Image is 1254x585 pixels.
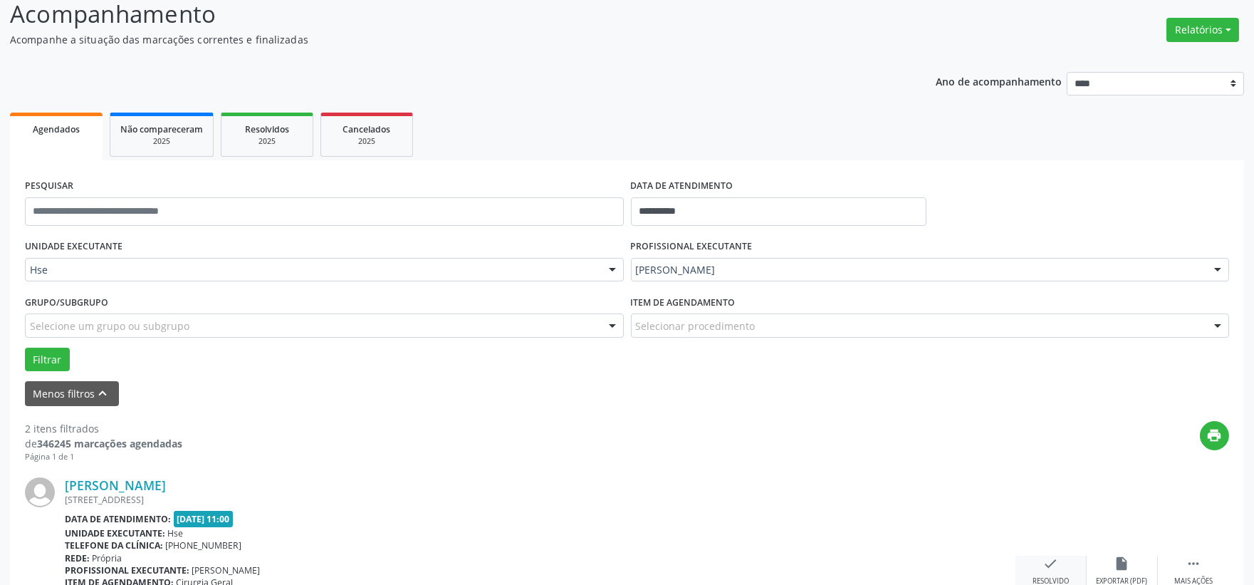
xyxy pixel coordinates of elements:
[1207,428,1223,443] i: print
[65,477,166,493] a: [PERSON_NAME]
[168,527,184,539] span: Hse
[1166,18,1239,42] button: Relatórios
[631,291,736,314] label: Item de agendamento
[120,123,203,135] span: Não compareceram
[25,477,55,507] img: img
[192,564,261,576] span: [PERSON_NAME]
[65,513,171,525] b: Data de atendimento:
[93,552,122,564] span: Própria
[25,436,182,451] div: de
[631,236,753,258] label: PROFISSIONAL EXECUTANTE
[166,539,242,552] span: [PHONE_NUMBER]
[25,421,182,436] div: 2 itens filtrados
[120,136,203,147] div: 2025
[10,32,874,47] p: Acompanhe a situação das marcações correntes e finalizadas
[65,552,90,564] b: Rede:
[25,236,122,258] label: UNIDADE EXECUTANTE
[1114,556,1130,571] i: insert_drive_file
[331,136,402,147] div: 2025
[174,511,234,527] span: [DATE] 11:00
[636,263,1201,277] span: [PERSON_NAME]
[65,527,165,539] b: Unidade executante:
[25,348,70,372] button: Filtrar
[1186,556,1201,571] i: 
[25,381,119,406] button: Menos filtroskeyboard_arrow_up
[631,175,733,197] label: DATA DE ATENDIMENTO
[37,437,182,450] strong: 346245 marcações agendadas
[65,494,1015,506] div: [STREET_ADDRESS]
[30,319,189,333] span: Selecione um grupo ou subgrupo
[1200,421,1229,450] button: print
[25,291,108,314] label: Grupo/Subgrupo
[33,123,80,135] span: Agendados
[25,451,182,463] div: Página 1 de 1
[231,136,303,147] div: 2025
[65,539,163,552] b: Telefone da clínica:
[636,319,756,333] span: Selecionar procedimento
[25,175,73,197] label: PESQUISAR
[245,123,289,135] span: Resolvidos
[1043,556,1059,571] i: check
[65,564,189,576] b: Profissional executante:
[936,72,1062,90] p: Ano de acompanhamento
[343,123,391,135] span: Cancelados
[30,263,595,277] span: Hse
[95,385,111,401] i: keyboard_arrow_up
